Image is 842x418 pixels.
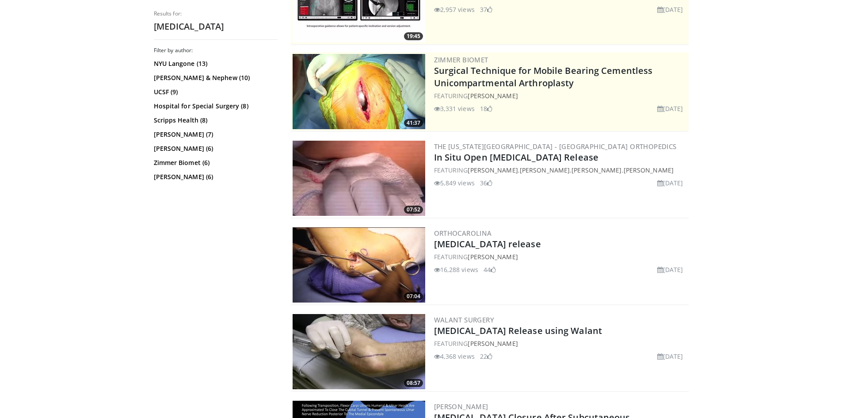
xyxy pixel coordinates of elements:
h3: Filter by author: [154,47,278,54]
a: [PERSON_NAME] [434,402,488,411]
img: 0b6080ae-6dc8-43bf-97c3-fccb8b25af89.300x170_q85_crop-smart_upscale.jpg [293,141,425,216]
a: [PERSON_NAME] [571,166,621,174]
li: 2,957 views [434,5,475,14]
li: 3,331 views [434,104,475,113]
li: [DATE] [657,352,683,361]
li: [DATE] [657,5,683,14]
li: 22 [480,352,492,361]
a: [MEDICAL_DATA] Release using Walant [434,325,602,337]
a: [PERSON_NAME] [468,92,518,100]
img: 774840f9-726e-4881-a5a3-30b78181247e.300x170_q85_crop-smart_upscale.jpg [293,314,425,389]
span: 19:45 [404,32,423,40]
a: Zimmer Biomet [434,55,488,64]
a: [PERSON_NAME] (6) [154,144,275,153]
li: [DATE] [657,265,683,274]
a: Walant Surgery [434,315,495,324]
span: 07:52 [404,206,423,214]
li: 36 [480,178,492,188]
p: Results for: [154,10,278,17]
div: FEATURING [434,91,687,100]
li: 18 [480,104,492,113]
a: 07:04 [293,227,425,303]
a: OrthoCarolina [434,229,492,238]
a: [PERSON_NAME] & Nephew (10) [154,73,275,82]
li: 4,368 views [434,352,475,361]
div: FEATURING , , , [434,165,687,175]
a: Zimmer Biomet (6) [154,158,275,167]
a: UCSF (9) [154,88,275,96]
a: [PERSON_NAME] [624,166,674,174]
li: 16,288 views [434,265,478,274]
span: 08:57 [404,379,423,387]
a: 08:57 [293,314,425,389]
li: 44 [484,265,496,274]
a: [PERSON_NAME] [468,166,518,174]
img: 9e05bb75-c6cc-4deb-a881-5da78488bb89.300x170_q85_crop-smart_upscale.jpg [293,227,425,303]
h2: [MEDICAL_DATA] [154,21,278,32]
a: [PERSON_NAME] [520,166,570,174]
a: Hospital for Special Surgery (8) [154,102,275,111]
a: The [US_STATE][GEOGRAPHIC_DATA] - [GEOGRAPHIC_DATA] Orthopedics [434,142,677,151]
a: [PERSON_NAME] (7) [154,130,275,139]
a: [MEDICAL_DATA] release [434,238,541,250]
a: [PERSON_NAME] (6) [154,173,275,181]
li: 5,849 views [434,178,475,188]
a: NYU Langone (13) [154,59,275,68]
span: 41:37 [404,119,423,127]
div: FEATURING [434,339,687,348]
a: In Situ Open [MEDICAL_DATA] Release [434,151,599,163]
a: Surgical Technique for Mobile Bearing Cementless Unicompartmental Arthroplasty [434,65,653,89]
a: [PERSON_NAME] [468,253,518,261]
a: [PERSON_NAME] [468,339,518,348]
div: FEATURING [434,252,687,261]
li: [DATE] [657,104,683,113]
img: 827ba7c0-d001-4ae6-9e1c-6d4d4016a445.300x170_q85_crop-smart_upscale.jpg [293,54,425,129]
a: 07:52 [293,141,425,216]
li: 37 [480,5,492,14]
a: 41:37 [293,54,425,129]
a: Scripps Health (8) [154,116,275,125]
span: 07:04 [404,292,423,300]
li: [DATE] [657,178,683,188]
